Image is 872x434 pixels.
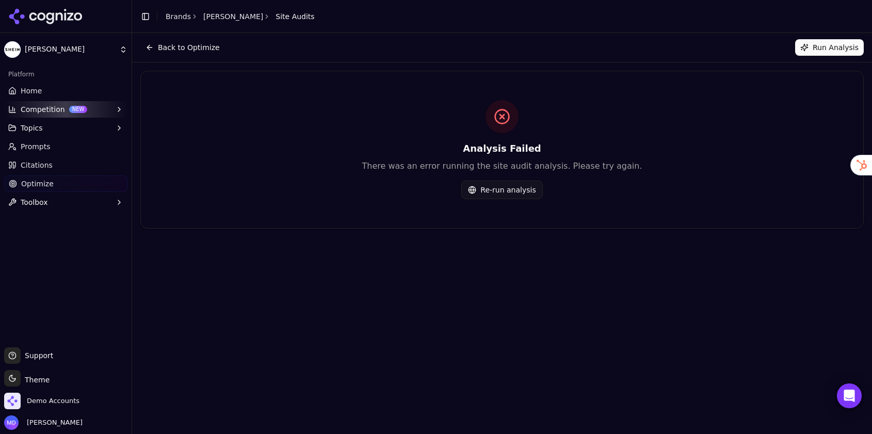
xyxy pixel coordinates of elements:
span: Theme [21,376,50,384]
a: [PERSON_NAME] [203,11,263,22]
h3: Analysis Failed [157,141,847,156]
button: Topics [4,120,127,136]
span: Demo Accounts [27,396,79,406]
a: Prompts [4,138,127,155]
span: Site Audits [276,11,314,22]
nav: breadcrumb [166,11,315,22]
button: Open organization switcher [4,393,79,409]
span: Toolbox [21,197,48,207]
span: [PERSON_NAME] [23,418,83,427]
button: Open user button [4,415,83,430]
a: Optimize [4,175,127,192]
a: Brands [166,12,191,21]
span: Support [21,350,53,361]
span: Topics [21,123,43,133]
button: CompetitionNEW [4,101,127,118]
div: Open Intercom Messenger [837,383,862,408]
p: There was an error running the site audit analysis. Please try again. [157,160,847,172]
button: Toolbox [4,194,127,211]
span: Home [21,86,42,96]
span: Citations [21,160,53,170]
img: Melissa Dowd [4,415,19,430]
img: Shein [4,41,21,58]
div: Platform [4,66,127,83]
span: Optimize [21,179,54,189]
button: Back to Optimize [140,39,225,56]
img: Demo Accounts [4,393,21,409]
span: [PERSON_NAME] [25,45,115,54]
button: Re-run analysis [461,181,542,199]
a: Home [4,83,127,99]
span: Competition [21,104,65,115]
button: Run Analysis [795,39,864,56]
span: Prompts [21,141,51,152]
a: Citations [4,157,127,173]
span: NEW [69,106,88,113]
